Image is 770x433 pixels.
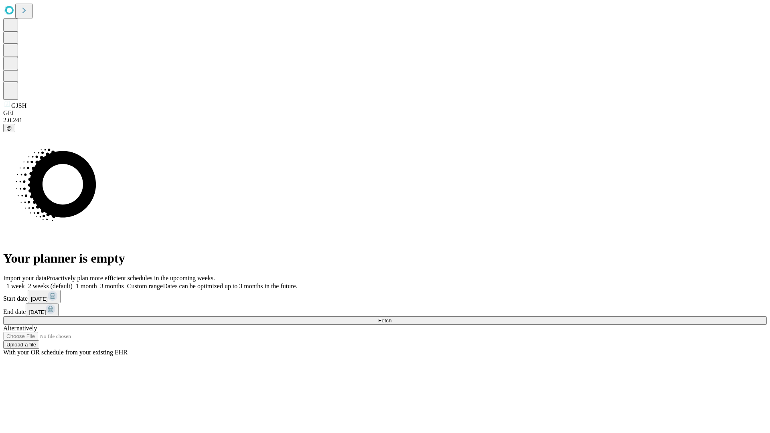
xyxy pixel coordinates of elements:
div: GEI [3,109,767,117]
div: 2.0.241 [3,117,767,124]
button: Fetch [3,316,767,325]
span: 1 month [76,283,97,289]
span: 1 week [6,283,25,289]
button: @ [3,124,15,132]
h1: Your planner is empty [3,251,767,266]
span: [DATE] [31,296,48,302]
span: Custom range [127,283,163,289]
span: 2 weeks (default) [28,283,73,289]
div: Start date [3,290,767,303]
button: Upload a file [3,340,39,349]
span: [DATE] [29,309,46,315]
span: Alternatively [3,325,37,332]
span: Fetch [378,318,391,324]
span: Dates can be optimized up to 3 months in the future. [163,283,297,289]
span: Proactively plan more efficient schedules in the upcoming weeks. [47,275,215,281]
button: [DATE] [26,303,59,316]
span: With your OR schedule from your existing EHR [3,349,128,356]
span: GJSH [11,102,26,109]
button: [DATE] [28,290,61,303]
span: @ [6,125,12,131]
div: End date [3,303,767,316]
span: 3 months [100,283,124,289]
span: Import your data [3,275,47,281]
